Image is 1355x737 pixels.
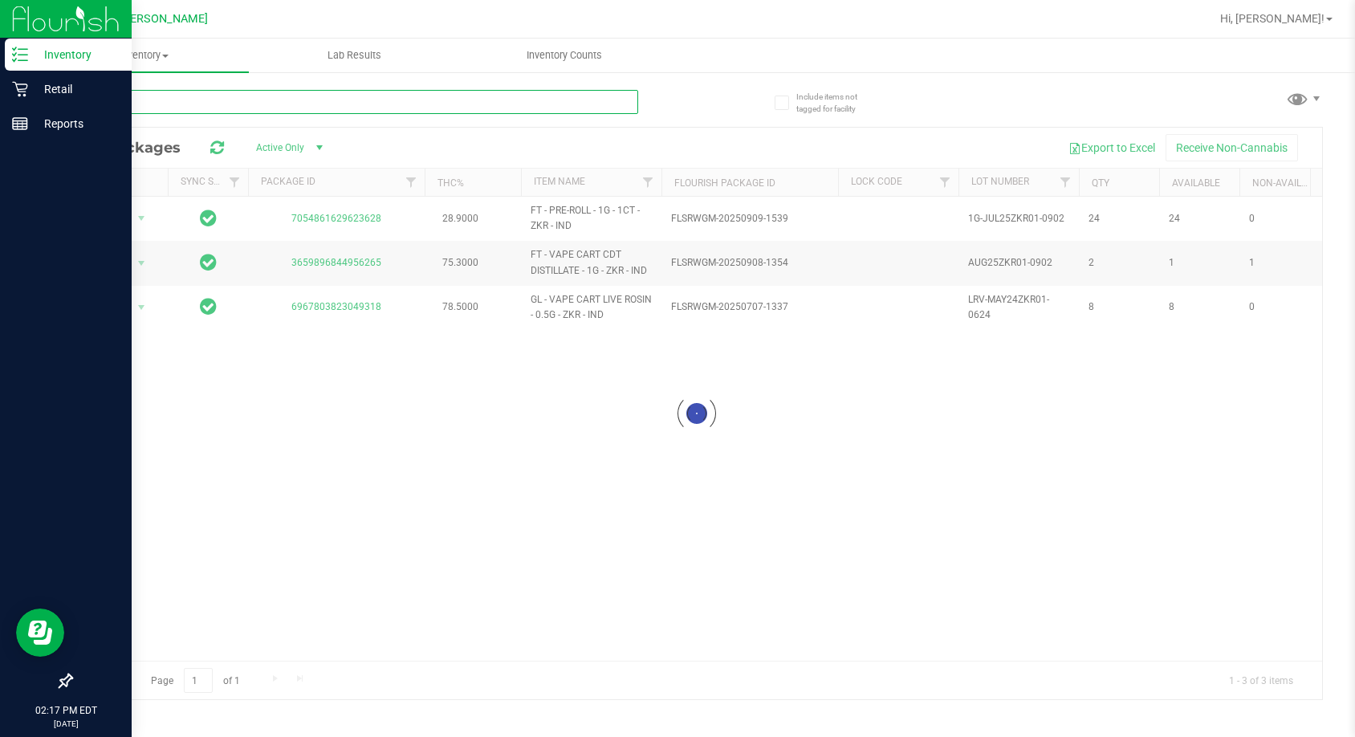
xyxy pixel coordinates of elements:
p: [DATE] [7,718,124,730]
inline-svg: Retail [12,81,28,97]
span: Lab Results [306,48,403,63]
a: Inventory Counts [459,39,669,72]
p: Inventory [28,45,124,64]
p: 02:17 PM EDT [7,703,124,718]
span: Hi, [PERSON_NAME]! [1220,12,1324,25]
a: Lab Results [249,39,459,72]
span: Include items not tagged for facility [796,91,877,115]
inline-svg: Reports [12,116,28,132]
span: [PERSON_NAME] [120,12,208,26]
span: Inventory [39,48,249,63]
iframe: Resource center [16,609,64,657]
inline-svg: Inventory [12,47,28,63]
a: Inventory [39,39,249,72]
p: Retail [28,79,124,99]
span: Inventory Counts [505,48,624,63]
input: Search Package ID, Item Name, SKU, Lot or Part Number... [71,90,638,114]
p: Reports [28,114,124,133]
